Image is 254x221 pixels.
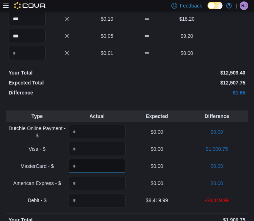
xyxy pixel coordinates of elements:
[9,113,66,120] p: Type
[9,125,66,139] p: Dutchie Online Payment - $
[89,50,126,57] p: $0.01
[241,1,247,10] span: RJ
[69,125,126,139] input: Quantity
[129,128,186,135] p: $0.00
[9,69,126,76] p: Your Total
[9,145,66,153] p: Visa - $
[180,2,202,9] span: Feedback
[208,2,223,9] input: Dark Mode
[168,32,205,40] p: $9.20
[69,113,126,120] p: Actual
[208,9,208,10] span: Dark Mode
[129,113,186,120] p: Expected
[188,113,245,120] p: Difference
[14,2,46,9] img: Cova
[168,15,205,22] p: $18.20
[9,79,126,86] p: Expected Total
[69,193,126,207] input: Quantity
[89,32,126,40] p: $0.05
[240,1,248,10] div: Rohit Janotra
[235,1,237,10] p: |
[89,15,126,22] p: $0.10
[129,180,186,187] p: $0.00
[129,163,186,170] p: $0.00
[129,79,246,86] p: $12,507.75
[69,159,126,173] input: Quantity
[168,50,205,57] p: $0.00
[129,69,246,76] p: $12,509.40
[9,163,66,170] p: MasterCard - $
[129,197,186,204] p: $8,419.99
[69,142,126,156] input: Quantity
[188,180,245,187] p: $0.00
[9,197,66,204] p: Debit - $
[188,128,245,135] p: $0.00
[129,145,186,153] p: $0.00
[9,46,46,60] input: Quantity
[129,89,246,96] p: $1.65
[9,12,46,26] input: Quantity
[9,180,66,187] p: American Express - $
[9,29,46,43] input: Quantity
[188,197,245,204] p: -$8,419.99
[9,89,126,96] p: Difference
[188,163,245,170] p: $0.00
[188,145,245,153] p: $1,900.75
[69,176,126,190] input: Quantity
